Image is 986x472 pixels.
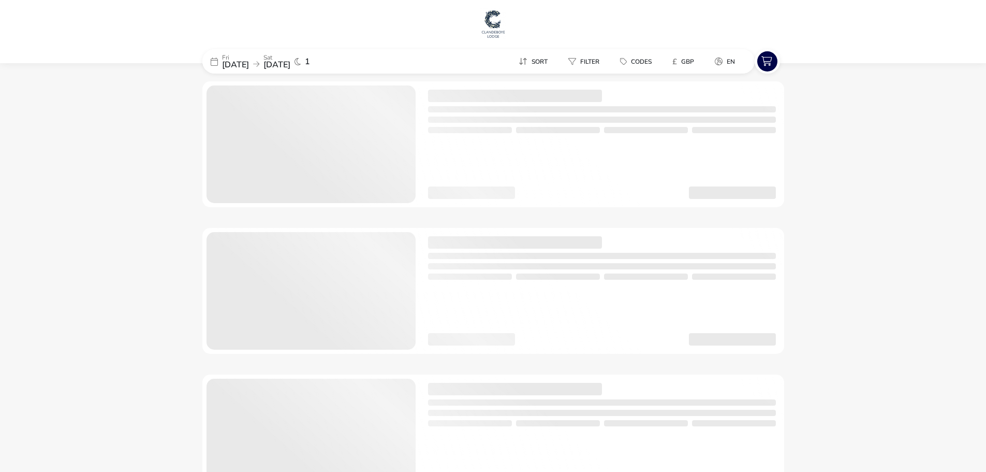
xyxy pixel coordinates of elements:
span: Sort [532,58,548,66]
span: [DATE] [263,59,290,70]
span: GBP [681,58,694,66]
span: [DATE] [222,59,249,70]
button: Codes [612,54,660,69]
naf-pibe-menu-bar-item: £GBP [664,54,707,69]
p: Sat [263,54,290,61]
naf-pibe-menu-bar-item: Filter [560,54,612,69]
p: Fri [222,54,249,61]
naf-pibe-menu-bar-item: en [707,54,747,69]
button: £GBP [664,54,702,69]
button: Sort [510,54,556,69]
span: Codes [631,58,652,66]
img: Main Website [480,8,506,39]
button: en [707,54,743,69]
i: £ [672,56,677,67]
span: 1 [305,58,310,66]
button: Filter [560,54,608,69]
span: Filter [580,58,599,66]
div: Fri[DATE]Sat[DATE]1 [202,49,358,74]
naf-pibe-menu-bar-item: Codes [612,54,664,69]
span: en [727,58,735,66]
naf-pibe-menu-bar-item: Sort [510,54,560,69]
